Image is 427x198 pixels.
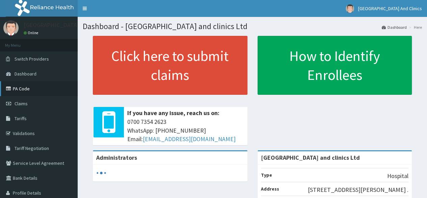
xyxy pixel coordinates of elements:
[15,56,49,62] span: Switch Providers
[15,101,28,107] span: Claims
[24,30,40,35] a: Online
[24,22,109,28] p: [GEOGRAPHIC_DATA] And Clinics
[127,117,244,144] span: 0700 7354 2623 WhatsApp: [PHONE_NUMBER] Email:
[127,109,219,117] b: If you have any issue, reach us on:
[143,135,236,143] a: [EMAIL_ADDRESS][DOMAIN_NAME]
[261,172,272,178] b: Type
[387,172,408,180] p: Hospital
[83,22,422,31] h1: Dashboard - [GEOGRAPHIC_DATA] and clinics Ltd
[346,4,354,13] img: User Image
[261,154,360,161] strong: [GEOGRAPHIC_DATA] and clinics Ltd
[407,24,422,30] li: Here
[93,36,247,95] a: Click here to submit claims
[3,20,19,36] img: User Image
[258,36,412,95] a: How to Identify Enrollees
[15,115,27,122] span: Tariffs
[96,168,106,178] svg: audio-loading
[382,24,407,30] a: Dashboard
[261,186,279,192] b: Address
[15,71,36,77] span: Dashboard
[308,185,408,194] p: [STREET_ADDRESS][PERSON_NAME] .
[15,145,49,151] span: Tariff Negotiation
[96,154,137,161] b: Administrators
[358,5,422,12] span: [GEOGRAPHIC_DATA] And Clinics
